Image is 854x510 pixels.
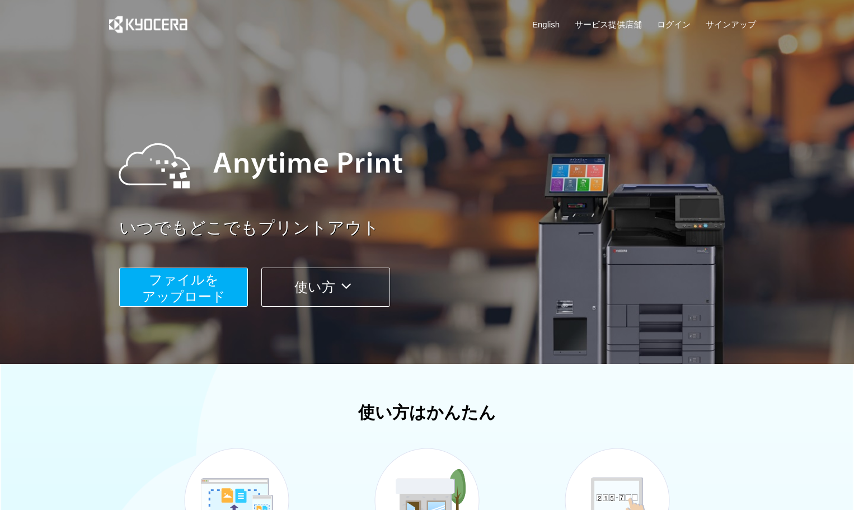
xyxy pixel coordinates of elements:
[261,268,390,307] button: 使い方
[119,268,248,307] button: ファイルを​​アップロード
[119,216,763,240] a: いつでもどこでもプリントアウト
[532,18,560,30] a: English
[142,272,226,304] span: ファイルを ​​アップロード
[706,18,756,30] a: サインアップ
[575,18,642,30] a: サービス提供店舗
[657,18,691,30] a: ログイン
